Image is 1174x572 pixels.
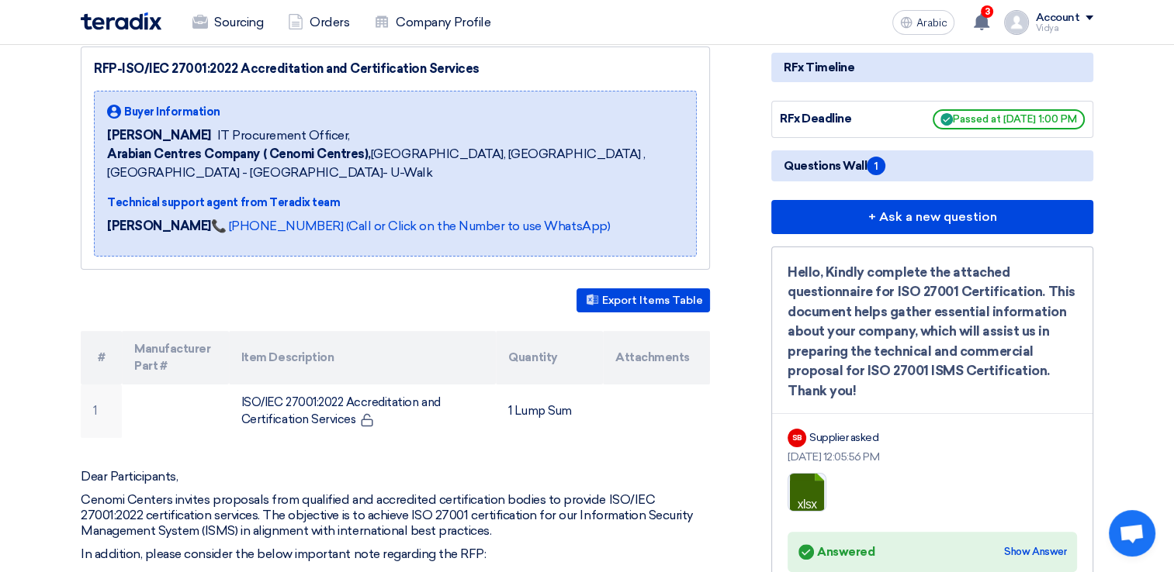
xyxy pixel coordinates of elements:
img: profile_test.png [1004,10,1029,35]
a: __QuestionnaireMSITSchemes_1754467452541.xlsx [788,474,913,567]
span: 3 [981,5,993,18]
span: Buyer Information [124,104,220,120]
img: Teradix logo [81,12,161,30]
span: 1 [867,157,885,175]
font: ISO/IEC 27001:2022 Accreditation and Certification Services [241,395,441,427]
td: 1 Lump Sum [496,384,603,438]
font: Answered [817,543,874,561]
div: Show Answer [1004,544,1066,560]
div: Technical support agent from Teradix team [107,195,684,211]
div: SB [788,429,806,447]
span: IT Procurement Officer, [217,126,350,145]
a: Open chat [1109,510,1155,556]
td: 1 [81,384,122,438]
div: RFx Deadline [780,110,896,128]
div: [DATE] 12:05:56 PM [788,449,1077,465]
th: Item Description [229,331,497,384]
div: Supplier asked [809,429,878,446]
a: Sourcing [180,5,275,40]
th: Manufacturer Part # [122,331,229,384]
span: Arabic [916,18,947,29]
font: Company Profile [396,13,490,32]
strong: [PERSON_NAME] [107,219,211,233]
b: Arabian Centres Company ( Cenomi Centres), [107,146,371,161]
font: Sourcing [214,13,263,32]
font: Questions Wall [784,159,867,173]
p: Cenomi Centers invites proposals from qualified and accredited certification bodies to provide IS... [81,492,710,539]
font: [GEOGRAPHIC_DATA], [GEOGRAPHIC_DATA] ,[GEOGRAPHIC_DATA] - [GEOGRAPHIC_DATA]- U-Walk [107,146,646,180]
th: Quantity [496,331,603,384]
a: Orders [275,5,362,40]
p: In addition, please consider the below important note regarding the RFP: [81,546,710,562]
th: # [81,331,122,384]
font: Orders [310,13,349,32]
button: Export Items Table [577,288,710,312]
p: Dear Participants, [81,469,710,484]
font: Export Items Table [602,294,703,307]
a: 📞 [PHONE_NUMBER] (Call or Click on the Number to use WhatsApp) [211,219,610,233]
span: [PERSON_NAME] [107,126,211,145]
div: Account [1035,12,1079,25]
div: Hello, Kindly complete the attached questionnaire for ISO 27001 Certification. This document help... [788,263,1077,401]
div: RFx Timeline [771,53,1093,82]
th: Attachments [603,331,710,384]
button: + Ask a new question [771,200,1093,234]
font: Passed at [DATE] 1:00 PM [953,113,1077,125]
button: Arabic [892,10,954,35]
div: Vidya [1035,24,1093,33]
div: RFP-ISO/IEC 27001:2022 Accreditation and Certification Services [94,60,697,78]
